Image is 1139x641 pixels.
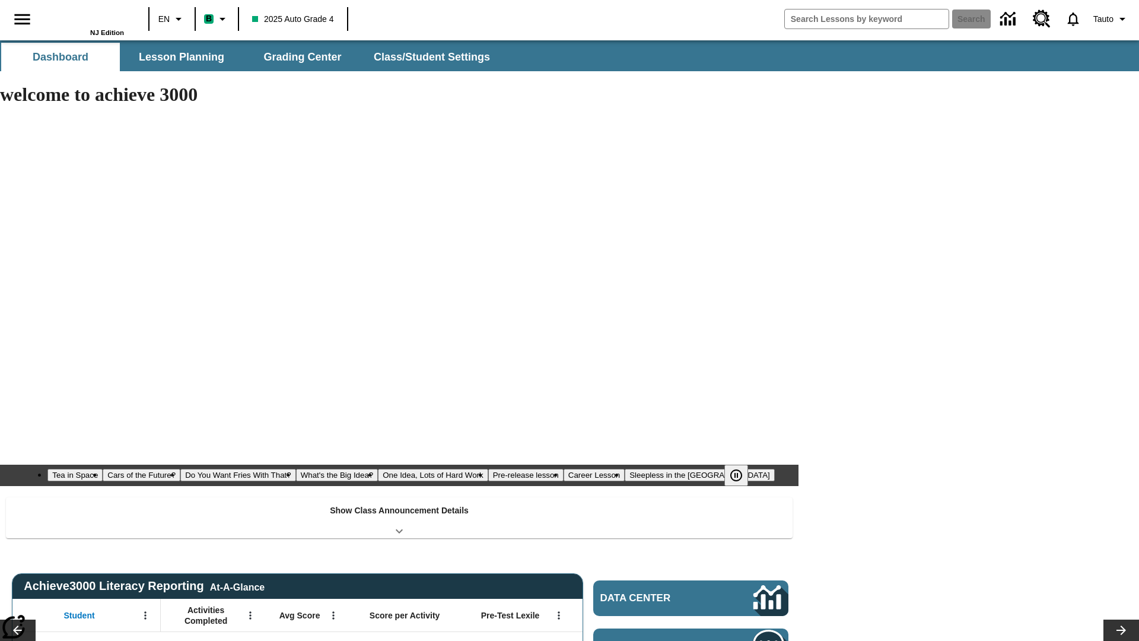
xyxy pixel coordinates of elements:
[199,8,234,30] button: Boost Class color is mint green. Change class color
[153,8,191,30] button: Language: EN, Select a language
[136,607,154,624] button: Open Menu
[279,610,320,621] span: Avg Score
[263,50,341,64] span: Grading Center
[324,607,342,624] button: Open Menu
[47,4,124,36] div: Home
[252,13,334,26] span: 2025 Auto Grade 4
[206,11,212,26] span: B
[139,50,224,64] span: Lesson Planning
[241,607,259,624] button: Open Menu
[6,497,793,538] div: Show Class Announcement Details
[593,580,788,616] a: Data Center
[481,610,540,621] span: Pre-Test Lexile
[724,465,748,486] button: Pause
[625,469,775,481] button: Slide 8 Sleepless in the Animal Kingdom
[1058,4,1089,34] a: Notifications
[33,50,88,64] span: Dashboard
[90,29,124,36] span: NJ Edition
[5,2,40,37] button: Open side menu
[167,605,245,626] span: Activities Completed
[180,469,296,481] button: Slide 3 Do You Want Fries With That?
[378,469,488,481] button: Slide 5 One Idea, Lots of Hard Work
[24,579,265,593] span: Achieve3000 Literacy Reporting
[103,469,180,481] button: Slide 2 Cars of the Future?
[1026,3,1058,35] a: Resource Center, Will open in new tab
[296,469,378,481] button: Slide 4 What's the Big Idea?
[243,43,362,71] button: Grading Center
[122,43,241,71] button: Lesson Planning
[564,469,625,481] button: Slide 7 Career Lesson
[488,469,564,481] button: Slide 6 Pre-release lesson
[993,3,1026,36] a: Data Center
[330,504,469,517] p: Show Class Announcement Details
[364,43,499,71] button: Class/Student Settings
[600,592,712,604] span: Data Center
[47,5,124,29] a: Home
[1093,13,1113,26] span: Tauto
[210,580,265,593] div: At-A-Glance
[158,13,170,26] span: EN
[1103,620,1139,641] button: Lesson carousel, Next
[1089,8,1134,30] button: Profile/Settings
[550,607,568,624] button: Open Menu
[47,469,103,481] button: Slide 1 Tea in Space
[724,465,760,486] div: Pause
[374,50,490,64] span: Class/Student Settings
[64,610,95,621] span: Student
[785,9,949,28] input: search field
[370,610,440,621] span: Score per Activity
[1,43,120,71] button: Dashboard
